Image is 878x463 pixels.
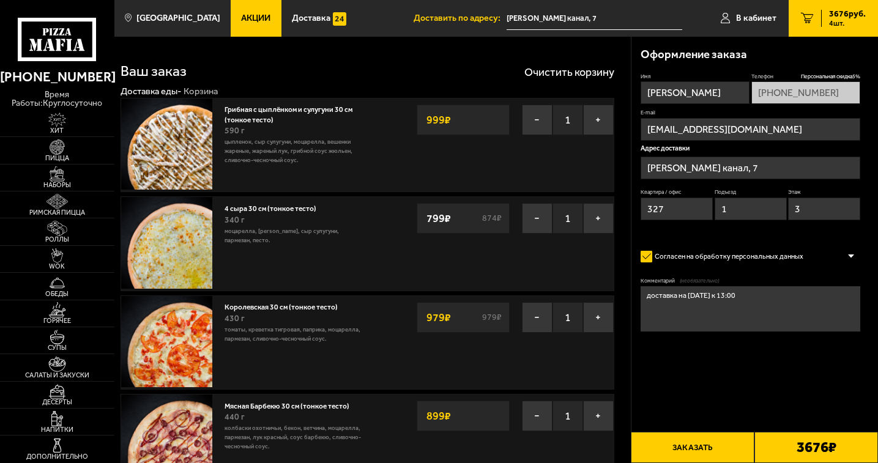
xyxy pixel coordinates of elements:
h1: Ваш заказ [121,64,187,79]
button: − [522,203,552,234]
label: E-mail [641,109,860,117]
a: Грибная с цыплёнком и сулугуни 30 см (тонкое тесто) [225,103,352,124]
strong: 899 ₽ [423,404,454,428]
input: +7 ( [751,81,860,104]
span: Доставка [292,14,330,23]
label: Квартира / офис [641,188,713,196]
span: Акции [241,14,270,23]
button: − [522,401,552,431]
span: 340 г [225,215,245,225]
span: 430 г [225,313,245,324]
span: 590 г [225,125,245,136]
span: Россия, Санкт-Петербург, Введенский канал, 7 [507,7,682,30]
p: Адрес доставки [641,145,860,152]
p: томаты, креветка тигровая, паприка, моцарелла, пармезан, сливочно-чесночный соус. [225,325,361,344]
button: − [522,302,552,333]
label: Подъезд [715,188,787,196]
label: Комментарий [641,277,860,285]
a: Доставка еды- [121,86,182,97]
span: 440 г [225,412,245,422]
label: Согласен на обработку персональных данных [641,247,812,265]
s: 874 ₽ [481,214,503,223]
label: Имя [641,73,750,81]
span: (необязательно) [680,277,719,285]
h3: Оформление заказа [641,49,747,61]
span: Доставить по адресу: [414,14,507,23]
span: 1 [552,105,583,135]
button: + [583,302,614,333]
span: 1 [552,401,583,431]
strong: 999 ₽ [423,108,454,131]
span: Персональная скидка 5 % [801,73,860,81]
button: Заказать [631,432,754,463]
label: Телефон [751,73,860,81]
button: + [583,203,614,234]
span: 3676 руб. [829,10,866,18]
span: 4 шт. [829,20,866,27]
span: 1 [552,302,583,333]
span: [GEOGRAPHIC_DATA] [136,14,220,23]
input: Имя [641,81,750,104]
span: 1 [552,203,583,234]
a: Королевская 30 см (тонкое тесто) [225,300,347,311]
a: Мясная Барбекю 30 см (тонкое тесто) [225,399,359,410]
button: − [522,105,552,135]
p: колбаски охотничьи, бекон, ветчина, моцарелла, пармезан, лук красный, соус барбекю, сливочно-чесн... [225,424,361,451]
strong: 979 ₽ [423,306,454,329]
b: 3676 ₽ [797,440,836,455]
button: + [583,105,614,135]
p: цыпленок, сыр сулугуни, моцарелла, вешенки жареные, жареный лук, грибной соус Жюльен, сливочно-че... [225,138,361,165]
label: Этаж [788,188,860,196]
span: В кабинет [736,14,776,23]
a: 4 сыра 30 см (тонкое тесто) [225,202,326,213]
input: @ [641,118,860,141]
p: моцарелла, [PERSON_NAME], сыр сулугуни, пармезан, песто. [225,227,361,245]
img: 15daf4d41897b9f0e9f617042186c801.svg [333,12,346,26]
div: Корзина [184,86,218,97]
input: Ваш адрес доставки [507,7,682,30]
button: + [583,401,614,431]
s: 979 ₽ [481,313,503,322]
strong: 799 ₽ [423,207,454,230]
button: Очистить корзину [524,67,614,78]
